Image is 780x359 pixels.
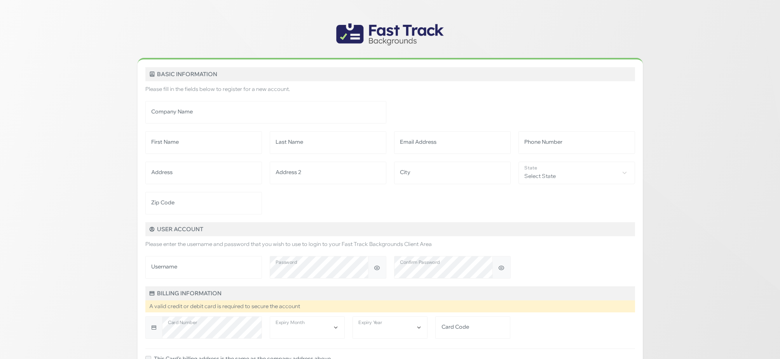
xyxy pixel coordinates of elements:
[145,222,635,236] h5: User Account
[145,67,635,81] h5: Basic Information
[145,240,635,248] p: Please enter the username and password that you wish to use to login to your Fast Track Backgroun...
[145,286,635,300] h5: Billing Information
[145,85,635,93] p: Please fill in the fields below to register for a new account.
[519,162,635,183] span: Select State
[145,300,635,312] div: A valid credit or debit card is required to secure the account
[518,162,635,184] span: Select State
